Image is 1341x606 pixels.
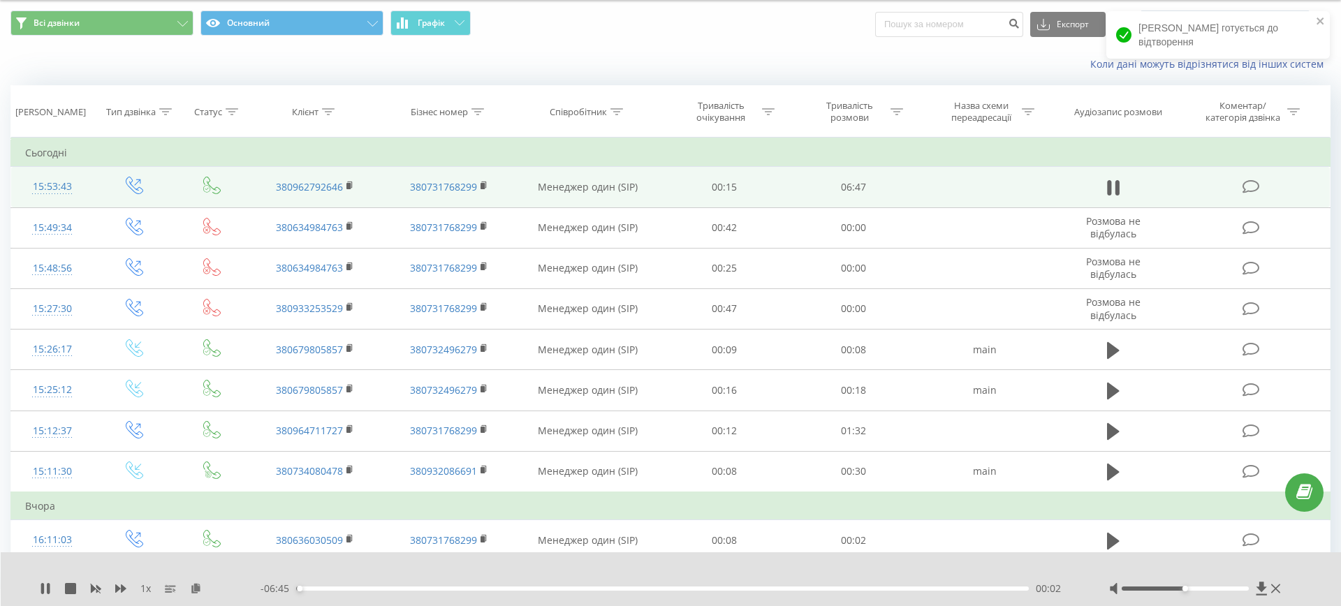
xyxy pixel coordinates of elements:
td: 00:12 [660,411,789,451]
div: Тривалість розмови [812,100,887,124]
div: [PERSON_NAME] готується до відтворення [1106,11,1330,59]
a: 380731768299 [410,180,477,193]
span: 1 x [140,582,151,596]
span: Графік [418,18,445,28]
div: 15:12:37 [25,417,80,445]
td: 06:47 [789,167,917,207]
td: 00:09 [660,330,789,370]
td: 00:08 [660,451,789,492]
div: Тип дзвінка [106,106,156,118]
td: 00:47 [660,288,789,329]
span: Всі дзвінки [34,17,80,29]
td: 00:00 [789,248,917,288]
td: 00:18 [789,370,917,411]
span: - 06:45 [261,582,296,596]
td: Менеджер один (SIP) [515,411,660,451]
div: Accessibility label [297,586,302,591]
td: 00:30 [789,451,917,492]
div: Статус [194,106,222,118]
a: 380731768299 [410,221,477,234]
div: Коментар/категорія дзвінка [1202,100,1284,124]
td: 00:16 [660,370,789,411]
div: Тривалість очікування [684,100,759,124]
span: Розмова не відбулась [1086,214,1141,240]
div: [PERSON_NAME] [15,106,86,118]
td: main [918,451,1052,492]
td: Менеджер один (SIP) [515,520,660,561]
td: 01:32 [789,411,917,451]
a: 380732496279 [410,383,477,397]
td: Менеджер один (SIP) [515,288,660,329]
span: Розмова не відбулась [1086,295,1141,321]
div: 16:11:03 [25,526,80,554]
td: main [918,330,1052,370]
div: 15:27:30 [25,295,80,323]
a: 380731768299 [410,302,477,315]
div: Бізнес номер [411,106,468,118]
a: 380962792646 [276,180,343,193]
a: 380679805857 [276,343,343,356]
div: Клієнт [292,106,318,118]
td: 00:00 [789,288,917,329]
button: Графік [390,10,471,36]
a: 380634984763 [276,261,343,274]
a: 380636030509 [276,533,343,547]
div: Співробітник [550,106,607,118]
div: 15:49:34 [25,214,80,242]
div: 15:48:56 [25,255,80,282]
button: Всі дзвінки [10,10,193,36]
td: 00:08 [660,520,789,561]
a: 380731768299 [410,261,477,274]
button: close [1316,15,1326,29]
a: 380964711727 [276,424,343,437]
a: 380679805857 [276,383,343,397]
td: 00:08 [789,330,917,370]
div: Назва схеми переадресації [944,100,1018,124]
input: Пошук за номером [875,12,1023,37]
td: Менеджер один (SIP) [515,248,660,288]
td: 00:25 [660,248,789,288]
a: 380731768299 [410,424,477,437]
td: 00:02 [789,520,917,561]
a: 380932086691 [410,464,477,478]
td: main [918,370,1052,411]
td: Менеджер один (SIP) [515,207,660,248]
div: 15:26:17 [25,336,80,363]
td: 00:00 [789,207,917,248]
div: Аудіозапис розмови [1074,106,1162,118]
a: Коли дані можуть відрізнятися вiд інших систем [1090,57,1331,71]
a: 380734080478 [276,464,343,478]
td: 00:42 [660,207,789,248]
td: Сьогодні [11,139,1331,167]
a: 380732496279 [410,343,477,356]
div: Accessibility label [1182,586,1188,591]
td: Вчора [11,492,1331,520]
button: Основний [200,10,383,36]
span: Розмова не відбулась [1086,255,1141,281]
div: 15:53:43 [25,173,80,200]
a: 380933253529 [276,302,343,315]
a: 380731768299 [410,533,477,547]
td: Менеджер один (SIP) [515,370,660,411]
span: 00:02 [1036,582,1061,596]
td: Менеджер один (SIP) [515,330,660,370]
td: 00:15 [660,167,789,207]
a: 380634984763 [276,221,343,234]
div: 15:25:12 [25,376,80,404]
td: Менеджер один (SIP) [515,451,660,492]
button: Експорт [1030,12,1106,37]
div: 15:11:30 [25,458,80,485]
td: Менеджер один (SIP) [515,167,660,207]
